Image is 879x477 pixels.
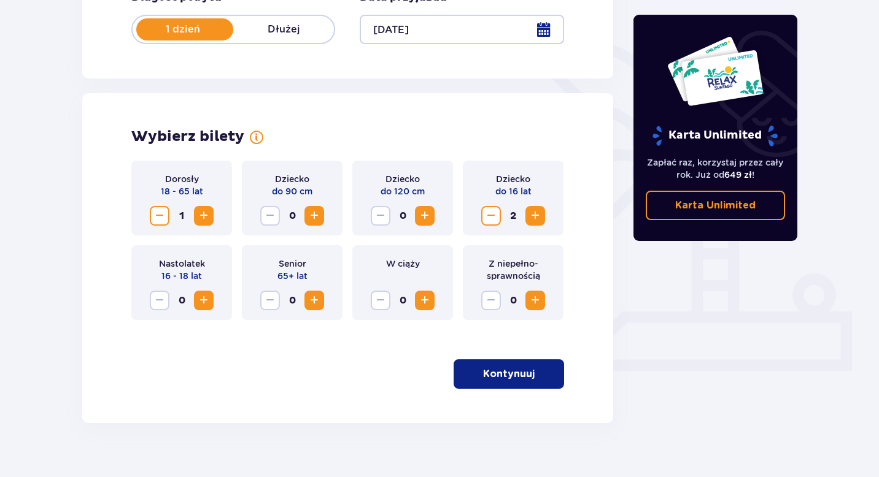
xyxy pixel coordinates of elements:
button: Zmniejsz [260,206,280,226]
p: do 90 cm [272,185,312,197]
p: Zapłać raz, korzystaj przez cały rok. Już od ! [646,156,786,181]
a: Karta Unlimited [646,191,786,220]
button: Kontynuuj [454,359,564,389]
p: W ciąży [386,258,420,270]
p: Karta Unlimited [651,125,779,147]
button: Zwiększ [415,291,435,310]
p: Nastolatek [159,258,205,270]
p: Dziecko [385,173,420,185]
p: 18 - 65 lat [161,185,203,197]
button: Zmniejsz [371,206,390,226]
button: Zwiększ [194,291,214,310]
p: Dziecko [275,173,309,185]
button: Zwiększ [415,206,435,226]
p: Kontynuuj [483,367,535,381]
p: Z niepełno­sprawnością [473,258,554,282]
span: 0 [172,291,192,310]
button: Zmniejsz [150,291,169,310]
img: Dwie karty całoroczne do Suntago z napisem 'UNLIMITED RELAX', na białym tle z tropikalnymi liśćmi... [667,36,764,107]
span: 649 zł [724,170,752,180]
p: 1 dzień [133,23,233,36]
span: 0 [503,291,523,310]
button: Zmniejsz [150,206,169,226]
p: Dorosły [165,173,199,185]
span: 1 [172,206,192,226]
p: do 16 lat [495,185,532,197]
p: do 120 cm [381,185,425,197]
span: 0 [282,206,302,226]
p: 65+ lat [277,270,308,282]
h2: Wybierz bilety [131,128,244,146]
span: 0 [393,291,412,310]
button: Zmniejsz [371,291,390,310]
p: 16 - 18 lat [161,270,202,282]
p: Dłużej [233,23,334,36]
button: Zmniejsz [481,291,501,310]
button: Zwiększ [304,291,324,310]
p: Dziecko [496,173,530,185]
p: Senior [279,258,306,270]
button: Zmniejsz [260,291,280,310]
span: 0 [282,291,302,310]
button: Zmniejsz [481,206,501,226]
span: 2 [503,206,523,226]
p: Karta Unlimited [675,199,756,212]
button: Zwiększ [194,206,214,226]
button: Zwiększ [304,206,324,226]
span: 0 [393,206,412,226]
button: Zwiększ [525,291,545,310]
button: Zwiększ [525,206,545,226]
